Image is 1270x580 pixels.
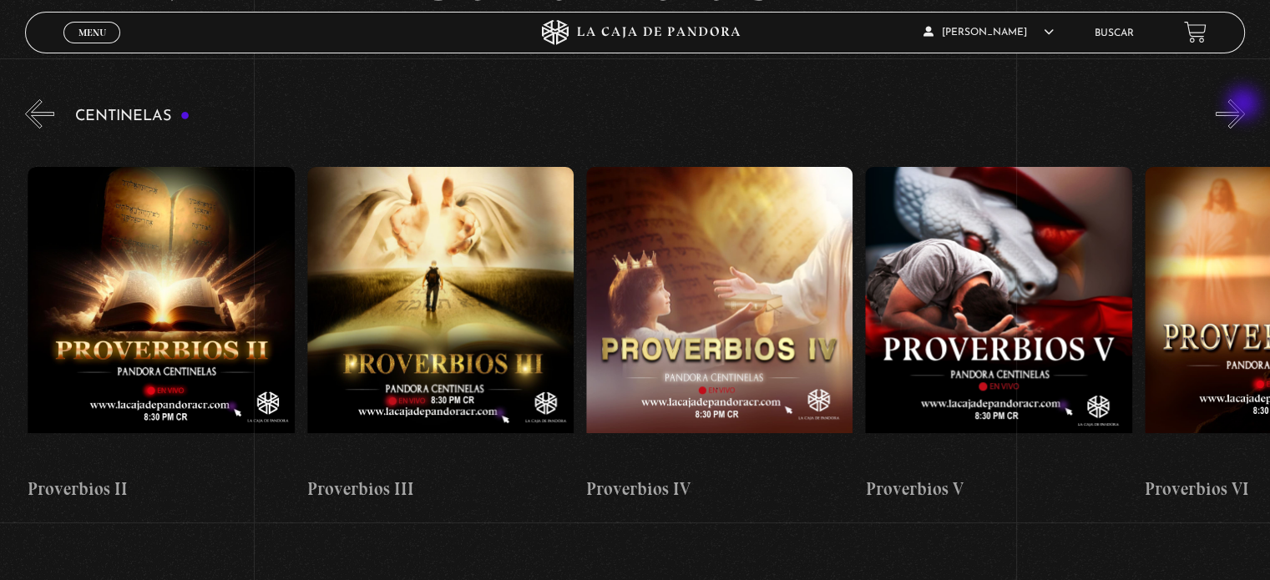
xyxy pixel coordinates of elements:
[865,141,1131,529] a: Proverbios V
[586,141,853,529] a: Proverbios IV
[25,99,54,129] button: Previous
[307,141,574,529] a: Proverbios III
[28,476,294,502] h4: Proverbios II
[73,42,112,53] span: Cerrar
[865,476,1131,502] h4: Proverbios V
[78,28,106,38] span: Menu
[28,141,294,529] a: Proverbios II
[923,28,1054,38] span: [PERSON_NAME]
[75,108,190,124] h3: Centinelas
[586,476,853,502] h4: Proverbios IV
[307,476,574,502] h4: Proverbios III
[1095,28,1134,38] a: Buscar
[1184,21,1207,43] a: View your shopping cart
[1216,99,1245,129] button: Next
